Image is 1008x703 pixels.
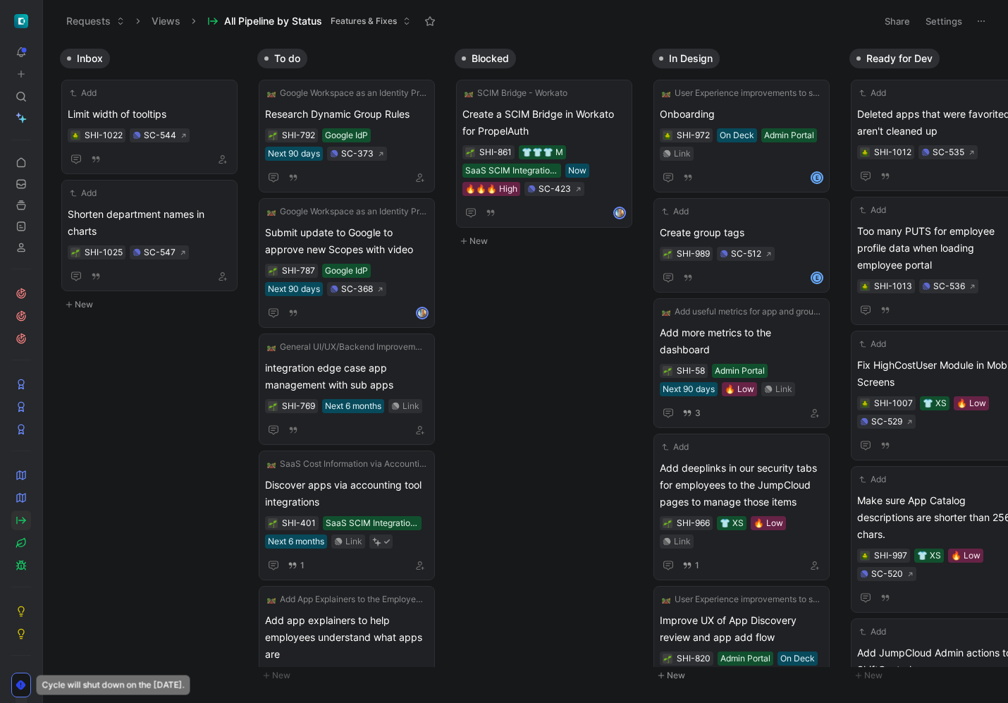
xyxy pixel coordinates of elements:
button: 🪲 [860,281,870,291]
div: In DesignNew [646,42,844,691]
img: 🪲 [861,283,869,291]
img: 🛤️ [267,460,276,468]
button: 🛤️General UI/UX/Backend Improvements [265,340,429,354]
button: 🌱 [465,147,475,157]
img: 🪲 [71,132,80,140]
button: Add [857,86,888,100]
img: 🌱 [269,132,277,140]
a: 🛤️Google Workspace as an Identity Provider (IdP) IntegrationResearch Dynamic Group RulesGoogle Id... [259,80,435,192]
div: Link [402,399,419,413]
img: 🌱 [663,367,672,376]
span: Google Workspace as an Identity Provider (IdP) Integration [280,204,426,219]
button: 🌱 [663,249,672,259]
button: ShiftControl [11,11,31,31]
button: 🛤️Google Workspace as an Identity Provider (IdP) Integration [265,86,429,100]
button: 🌱 [268,266,278,276]
span: 1 [695,561,699,570]
div: SC-547 [144,245,176,259]
div: SHI-58 [677,364,705,378]
span: Discover apps via accounting tool integrations [265,477,429,511]
img: 🌱 [663,250,672,259]
button: 🌱 [268,401,278,411]
button: 🌱 [268,130,278,140]
div: SHI-792 [282,128,315,142]
div: SHI-1012 [874,145,911,159]
div: BlockedNew [449,42,646,257]
div: 👕 XS [923,396,947,410]
button: 3 [680,405,703,421]
div: Admin Portal [764,128,814,142]
span: Inbox [77,51,103,66]
span: 3 [695,409,701,417]
span: Ready for Dev [866,51,933,66]
div: SHI-1007 [874,396,913,410]
div: Link [674,147,691,161]
span: User Experience improvements to support Google workspace as an IdP [675,86,821,100]
img: 🌱 [466,149,474,157]
a: AddCreate group tagsSC-512E [653,198,830,293]
img: 🛤️ [465,89,473,97]
img: ShiftControl [14,14,28,28]
img: 🛤️ [267,595,276,604]
div: Next 6 months [325,399,381,413]
div: SHI-1013 [874,279,912,293]
div: Admin Portal [715,364,765,378]
a: 🛤️User Experience improvements to support Google workspace as an IdPOnboardingOn DeckAdmin Portal... [653,80,830,192]
button: New [60,296,246,313]
button: All Pipeline by StatusFeatures & Fixes [201,11,417,32]
span: Research Dynamic Group Rules [265,106,429,123]
span: Onboarding [660,106,823,123]
div: 🔥 Low [725,382,754,396]
span: Improve UX of App Discovery review and app add flow [660,612,823,646]
div: On Deck [720,128,754,142]
button: New [652,667,838,684]
a: AddLimit width of tooltipsSC-544 [61,80,238,174]
span: Shorten department names in charts [68,206,231,240]
div: 🔥🔥🔥 High [465,182,517,196]
button: 🌱 [663,366,672,376]
div: SaaS SCIM Integrations [465,164,558,178]
button: To do [257,49,307,68]
div: SC-544 [144,128,176,142]
div: Link [775,382,792,396]
img: 🪲 [861,552,869,561]
div: Next 90 days [268,147,320,161]
span: Google Workspace as an Identity Provider (IdP) Integration [280,86,426,100]
div: 🌱 [70,247,80,257]
img: 🛤️ [267,207,276,216]
img: avatar [417,308,427,318]
div: SC-535 [933,145,964,159]
div: SHI-820 [677,652,711,666]
div: 🔥 Low [957,396,986,410]
button: Add [857,472,888,487]
div: SC-368 [341,282,373,296]
div: 🔥 Low [754,516,783,530]
div: 🌱 [663,654,672,664]
button: 🌱 [268,518,278,528]
div: To doNew [252,42,449,691]
span: Limit width of tooltips [68,106,231,123]
div: SC-423 [539,182,571,196]
div: Google IdP [325,128,368,142]
div: SC-373 [341,147,374,161]
a: 🛤️SCIM Bridge - WorkatoCreate a SCIM Bridge in Workato for PropelAuth👕👕👕 MSaaS SCIM IntegrationsN... [456,80,632,228]
div: Next 90 days [268,282,320,296]
div: Next 90 days [663,382,715,396]
button: Add [660,204,691,219]
span: Create a SCIM Bridge in Workato for PropelAuth [462,106,626,140]
div: SHI-1022 [85,128,123,142]
button: Share [878,11,916,31]
img: 🌱 [663,520,672,528]
button: 🛤️SaaS Cost Information via Accounting Integrations [265,457,429,471]
img: 🌱 [269,267,277,276]
button: Add [857,203,888,217]
button: 🪲 [70,130,80,140]
img: 🛤️ [267,343,276,351]
div: Next 6 months [268,534,324,549]
span: SaaS Cost Information via Accounting Integrations [280,457,426,471]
